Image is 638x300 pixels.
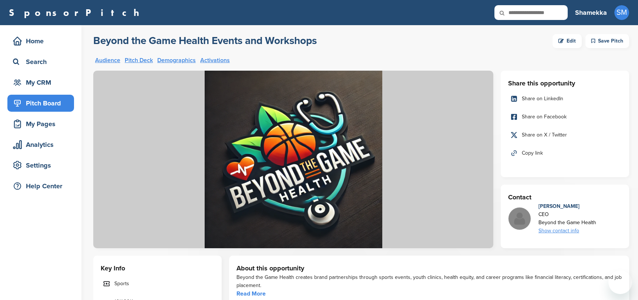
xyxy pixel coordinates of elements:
[508,91,622,107] a: Share on LinkedIn
[157,57,196,63] a: Demographics
[114,280,129,288] span: Sports
[11,117,74,131] div: My Pages
[11,55,74,68] div: Search
[522,113,567,121] span: Share on Facebook
[538,219,596,227] div: Beyond the Game Health
[614,5,629,20] span: SM
[236,273,622,290] div: Beyond the Game Health creates brand partnerships through sports events, youth clinics, health eq...
[101,263,214,273] h3: Key Info
[508,208,531,230] img: Missing
[11,179,74,193] div: Help Center
[93,34,317,47] h2: Beyond the Game Health Events and Workshops
[7,136,74,153] a: Analytics
[7,95,74,112] a: Pitch Board
[93,34,317,48] a: Beyond the Game Health Events and Workshops
[522,95,563,103] span: Share on LinkedIn
[575,7,607,18] h3: Shamekka
[7,157,74,174] a: Settings
[9,8,144,17] a: SponsorPitch
[508,127,622,143] a: Share on X / Twitter
[11,159,74,172] div: Settings
[95,57,120,63] a: Audience
[522,131,567,139] span: Share on X / Twitter
[538,202,596,210] div: [PERSON_NAME]
[236,290,266,297] a: Read More
[538,210,596,219] div: CEO
[608,270,632,294] iframe: Button to launch messaging window
[7,178,74,195] a: Help Center
[93,71,493,248] img: Sponsorpitch &
[7,53,74,70] a: Search
[585,34,629,48] div: Save Pitch
[200,57,230,63] a: Activations
[538,227,596,235] div: Show contact info
[553,34,582,48] a: Edit
[7,115,74,132] a: My Pages
[7,33,74,50] a: Home
[11,97,74,110] div: Pitch Board
[11,138,74,151] div: Analytics
[125,57,153,63] a: Pitch Deck
[522,149,543,157] span: Copy link
[11,34,74,48] div: Home
[575,4,607,21] a: Shamekka
[508,145,622,161] a: Copy link
[508,192,622,202] h3: Contact
[236,263,622,273] h3: About this opportunity
[508,78,622,88] h3: Share this opportunity
[11,76,74,89] div: My CRM
[7,74,74,91] a: My CRM
[508,109,622,125] a: Share on Facebook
